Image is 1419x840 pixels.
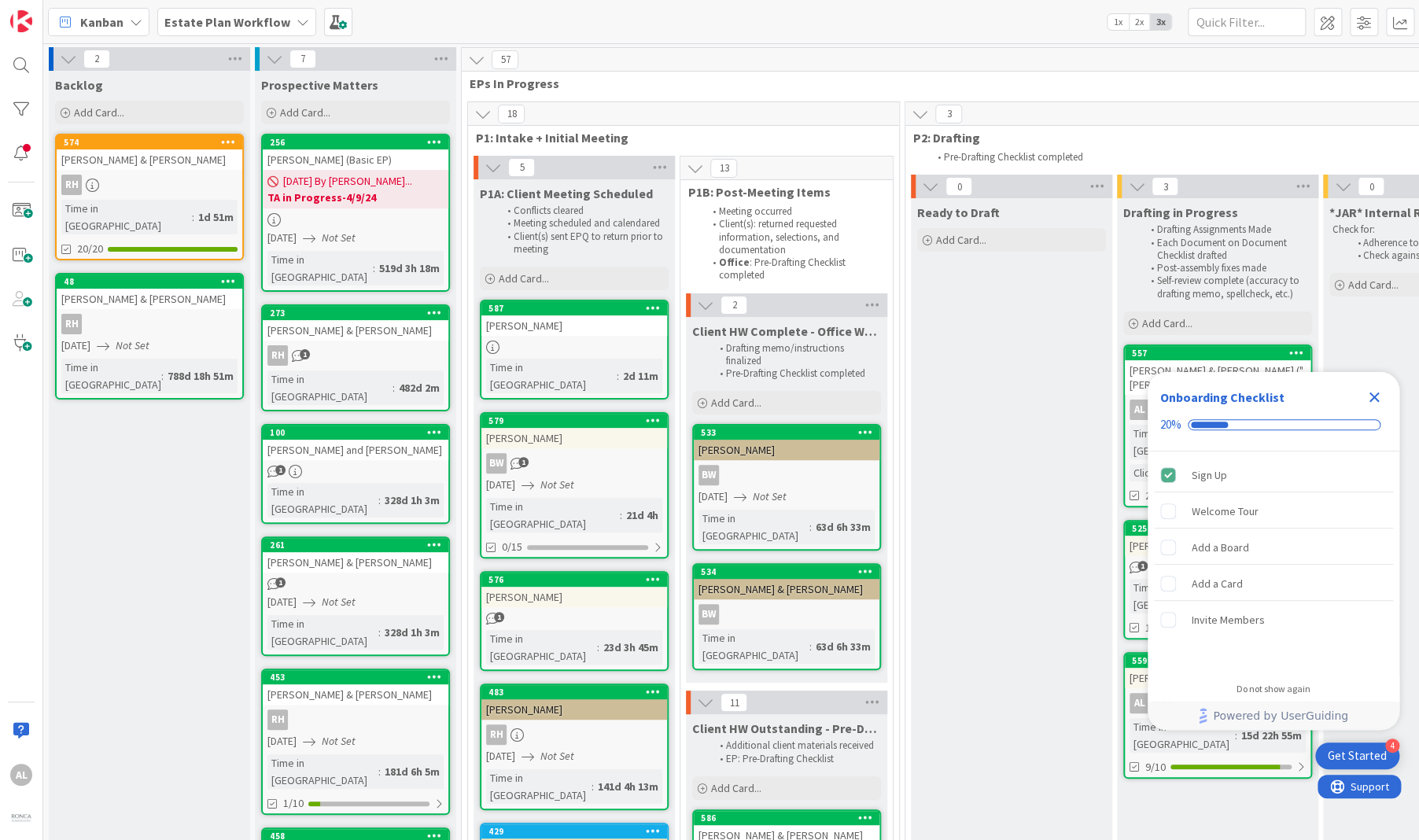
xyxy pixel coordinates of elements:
[267,615,378,650] div: Time in [GEOGRAPHIC_DATA]
[322,230,356,245] i: Not Set
[694,811,879,825] div: 586
[694,604,879,624] div: BW
[701,812,879,823] div: 586
[1132,348,1310,359] div: 557
[275,577,286,588] span: 1
[698,465,719,485] div: BW
[1328,748,1387,764] div: Get Started
[481,573,667,587] div: 576
[61,337,90,354] span: [DATE]
[481,587,667,607] div: [PERSON_NAME]
[280,105,330,120] span: Add Card...
[486,724,507,745] div: RH
[1154,458,1393,492] div: Sign Up is complete.
[694,579,879,599] div: [PERSON_NAME] & [PERSON_NAME]
[1142,223,1310,236] li: Drafting Assignments Made
[694,465,879,485] div: BW
[1213,706,1348,725] span: Powered by UserGuiding
[1160,418,1181,432] div: 20%
[1108,14,1129,30] span: 1x
[192,208,194,226] span: :
[164,367,238,385] div: 788d 18h 51m
[261,424,450,524] a: 100[PERSON_NAME] and [PERSON_NAME]Time in [GEOGRAPHIC_DATA]:328d 1h 3m
[502,539,522,555] span: 0/15
[486,359,617,393] div: Time in [GEOGRAPHIC_DATA]
[481,315,667,336] div: [PERSON_NAME]
[55,273,244,400] a: 48[PERSON_NAME] & [PERSON_NAME]RH[DATE]Not SetTime in [GEOGRAPHIC_DATA]:788d 18h 51m
[57,314,242,334] div: RH
[61,175,82,195] div: RH
[698,510,809,544] div: Time in [GEOGRAPHIC_DATA]
[945,177,972,196] span: 0
[481,685,667,720] div: 483[PERSON_NAME]
[498,105,525,123] span: 18
[704,218,875,256] li: Client(s): returned requested information, selections, and documentation
[711,739,879,752] li: Additional client materials received
[57,149,242,170] div: [PERSON_NAME] & [PERSON_NAME]
[270,137,448,148] div: 256
[1142,274,1310,300] li: Self-review complete (accuracy to drafting memo, spellcheck, etc.)
[263,135,448,149] div: 256
[499,230,666,256] li: Client(s) sent EPQ to return prior to meeting
[620,507,622,524] span: :
[261,134,450,292] a: 256[PERSON_NAME] (Basic EP)[DATE] By [PERSON_NAME]...TA in Progress-4/9/24[DATE]Not SetTime in [G...
[57,135,242,170] div: 574[PERSON_NAME] & [PERSON_NAME]
[1154,602,1393,637] div: Invite Members is incomplete.
[263,440,448,460] div: [PERSON_NAME] and [PERSON_NAME]
[1125,400,1310,420] div: AL
[194,208,238,226] div: 1d 51m
[1188,8,1306,36] input: Quick Filter...
[1130,579,1240,613] div: Time in [GEOGRAPHIC_DATA]
[1130,400,1150,420] div: AL
[263,149,448,170] div: [PERSON_NAME] (Basic EP)
[1154,530,1393,565] div: Add a Board is incomplete.
[1315,742,1399,769] div: Open Get Started checklist, remaining modules: 4
[480,571,669,671] a: 576[PERSON_NAME]Time in [GEOGRAPHIC_DATA]:23d 3h 45m
[1192,538,1249,557] div: Add a Board
[33,2,72,21] span: Support
[1192,502,1259,521] div: Welcome Tour
[1125,360,1310,395] div: [PERSON_NAME] & [PERSON_NAME] ("[PERSON_NAME]")
[1125,654,1310,688] div: 559[PERSON_NAME]
[1142,237,1310,263] li: Each Document on Document Checklist drafted
[481,414,667,428] div: 579
[1145,620,1171,636] span: 14/23
[499,204,666,217] li: Conflicts cleared
[261,536,450,656] a: 261[PERSON_NAME] & [PERSON_NAME][DATE]Not SetTime in [GEOGRAPHIC_DATA]:328d 1h 3m
[1123,520,1312,639] a: 525[PERSON_NAME] & [PERSON_NAME]Time in [GEOGRAPHIC_DATA]:21d 4h 33m14/23
[1142,262,1310,274] li: Post-assembly fixes made
[481,699,667,720] div: [PERSON_NAME]
[486,498,620,532] div: Time in [GEOGRAPHIC_DATA]
[116,338,149,352] i: Not Set
[704,205,875,218] li: Meeting occurred
[481,414,667,448] div: 579[PERSON_NAME]
[1130,464,1151,481] div: Clio
[1192,610,1265,629] div: Invite Members
[481,685,667,699] div: 483
[1362,385,1387,410] div: Close Checklist
[935,105,962,123] span: 3
[753,489,787,503] i: Not Set
[486,453,507,473] div: BW
[267,709,288,730] div: RH
[161,367,164,385] span: :
[481,824,667,838] div: 429
[701,566,879,577] div: 534
[57,274,242,289] div: 48
[936,233,986,247] span: Add Card...
[1192,574,1243,593] div: Add a Card
[594,778,662,795] div: 141d 4h 13m
[263,552,448,573] div: [PERSON_NAME] & [PERSON_NAME]
[55,77,103,93] span: Backlog
[508,158,535,177] span: 5
[10,10,32,32] img: Visit kanbanzone.com
[1123,204,1238,220] span: Drafting in Progress
[381,492,444,509] div: 328d 1h 3m
[1348,278,1399,292] span: Add Card...
[263,426,448,460] div: 100[PERSON_NAME] and [PERSON_NAME]
[486,477,515,493] span: [DATE]
[267,370,393,405] div: Time in [GEOGRAPHIC_DATA]
[1237,727,1306,744] div: 15d 22h 55m
[1192,466,1227,484] div: Sign Up
[488,826,667,837] div: 429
